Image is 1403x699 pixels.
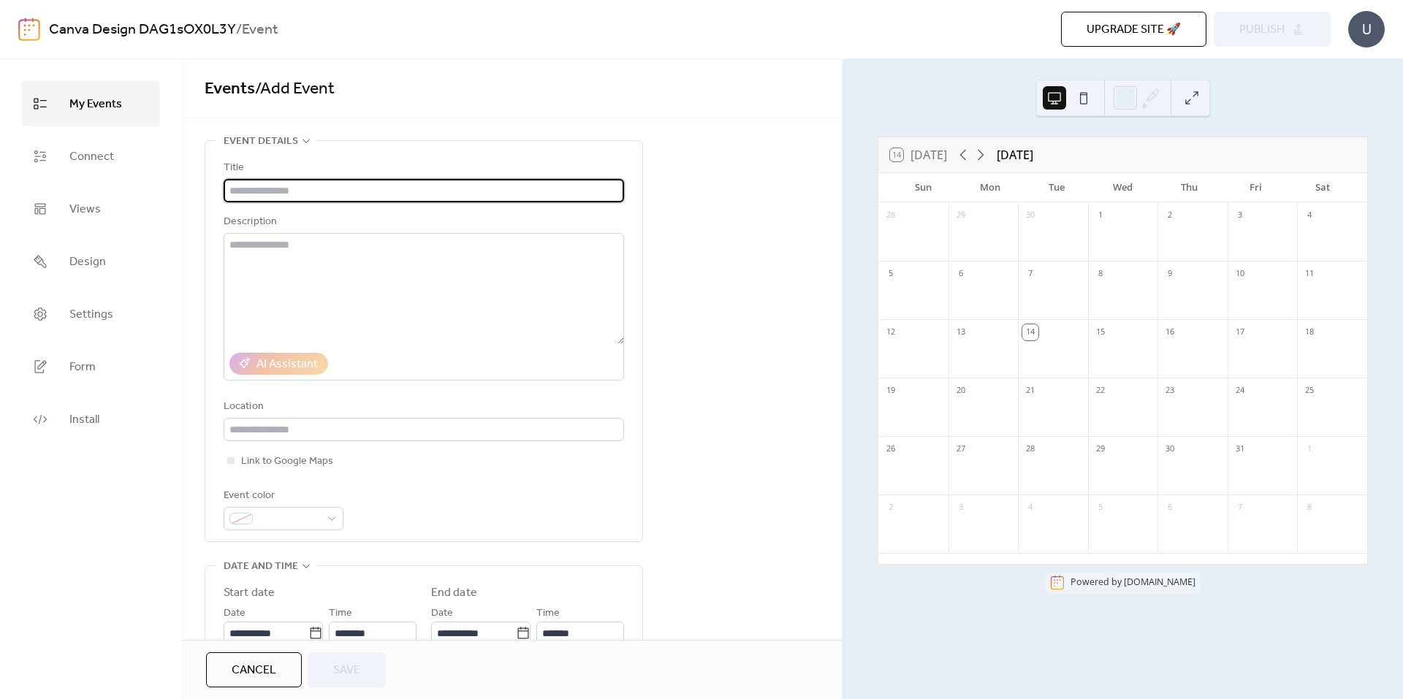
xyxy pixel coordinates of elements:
[1022,207,1038,224] div: 30
[1087,21,1181,39] span: Upgrade site 🚀
[957,173,1023,202] div: Mon
[953,324,969,340] div: 13
[1301,324,1318,340] div: 18
[69,145,114,169] span: Connect
[953,207,969,224] div: 29
[953,383,969,399] div: 20
[22,81,160,126] a: My Events
[1232,266,1248,282] div: 10
[22,239,160,284] a: Design
[1092,500,1109,516] div: 5
[1092,383,1109,399] div: 22
[22,344,160,389] a: Form
[329,605,352,622] span: Time
[953,441,969,457] div: 27
[1301,500,1318,516] div: 8
[1023,173,1090,202] div: Tue
[1232,207,1248,224] div: 3
[1162,500,1178,516] div: 6
[1162,266,1178,282] div: 9
[953,266,969,282] div: 6
[431,584,477,602] div: End date
[224,213,621,231] div: Description
[255,73,335,105] span: / Add Event
[69,303,113,326] span: Settings
[883,500,899,516] div: 2
[1162,207,1178,224] div: 2
[22,397,160,442] a: Install
[1301,441,1318,457] div: 1
[1348,11,1385,47] div: U
[224,487,341,505] div: Event color
[1061,12,1206,47] button: Upgrade site 🚀
[997,146,1033,164] div: [DATE]
[1092,266,1109,282] div: 8
[1092,441,1109,457] div: 29
[232,662,276,679] span: Cancel
[1156,173,1223,202] div: Thu
[1223,173,1289,202] div: Fri
[69,198,101,221] span: Views
[1092,324,1109,340] div: 15
[536,605,560,622] span: Time
[224,398,621,416] div: Location
[69,93,122,116] span: My Events
[1162,441,1178,457] div: 30
[883,266,899,282] div: 5
[890,173,957,202] div: Sun
[1124,576,1195,588] a: [DOMAIN_NAME]
[1232,383,1248,399] div: 24
[69,356,96,379] span: Form
[1232,500,1248,516] div: 7
[241,453,333,470] span: Link to Google Maps
[224,605,246,622] span: Date
[1071,576,1195,588] div: Powered by
[224,159,621,177] div: Title
[1301,207,1318,224] div: 4
[1092,207,1109,224] div: 1
[1090,173,1156,202] div: Wed
[1232,441,1248,457] div: 31
[1289,173,1356,202] div: Sat
[22,291,160,337] a: Settings
[883,383,899,399] div: 19
[1022,383,1038,399] div: 21
[1022,324,1038,340] div: 14
[69,408,99,432] span: Install
[69,251,106,274] span: Design
[1162,383,1178,399] div: 23
[883,207,899,224] div: 28
[224,584,275,602] div: Start date
[49,16,236,44] a: Canva Design DAG1sOX0L3Y
[205,73,255,105] a: Events
[1162,324,1178,340] div: 16
[1022,441,1038,457] div: 28
[224,558,298,576] span: Date and time
[236,16,242,44] b: /
[224,133,298,150] span: Event details
[22,186,160,232] a: Views
[22,134,160,179] a: Connect
[1022,500,1038,516] div: 4
[1301,383,1318,399] div: 25
[206,652,302,687] button: Cancel
[1022,266,1038,282] div: 7
[1232,324,1248,340] div: 17
[18,18,40,41] img: logo
[883,441,899,457] div: 26
[431,605,453,622] span: Date
[883,324,899,340] div: 12
[1301,266,1318,282] div: 11
[953,500,969,516] div: 3
[242,16,278,44] b: Event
